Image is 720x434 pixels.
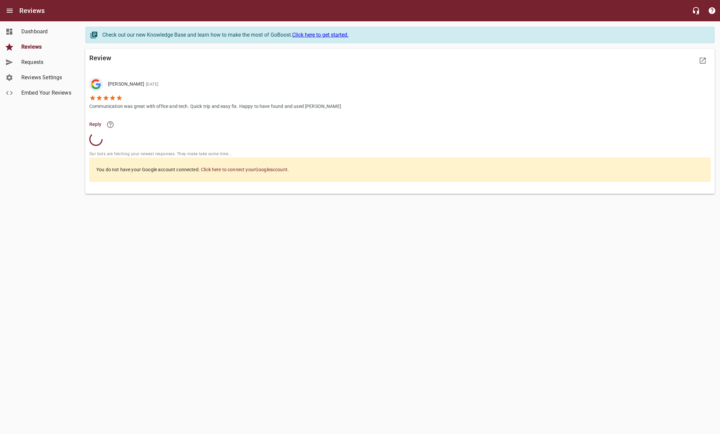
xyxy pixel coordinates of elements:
[2,3,18,19] button: Open drawer
[108,81,336,88] p: [PERSON_NAME]
[292,32,349,38] a: Click here to get started.
[144,82,158,87] span: [DATE]
[21,58,72,66] span: Requests
[21,43,72,51] span: Reviews
[89,78,103,91] img: google-dark.png
[21,28,72,36] span: Dashboard
[688,3,704,19] button: Live Chat
[19,5,45,16] h6: Reviews
[89,101,341,110] p: Communication was great with office and tech. Quick trip and easy fix. Happy to have found and us...
[21,89,72,97] span: Embed Your Reviews
[89,78,103,91] div: Google
[96,166,704,173] p: You do not have your Google account connected.
[89,116,711,133] li: Reply
[89,53,400,63] h6: Review
[102,31,708,39] div: Check out our new Knowledge Base and learn how to make the most of GoBoost.
[704,3,720,19] button: Support Portal
[21,74,72,82] span: Reviews Settings
[201,167,289,172] a: Click here to connect yourGoogleaccount.
[89,151,711,158] span: Our bots are fetching your newest responses. They make take some time...
[102,117,118,133] a: Learn more about responding to reviews
[695,53,711,69] a: View Review Site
